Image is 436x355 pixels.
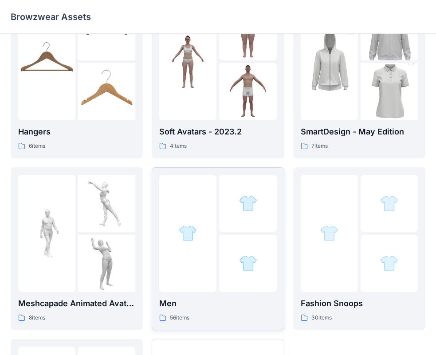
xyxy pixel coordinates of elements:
[11,167,143,330] a: folder 1folder 2folder 3Meshcapade Animated Avatars8items
[320,224,338,242] img: folder 1
[78,235,135,292] img: folder 3
[18,33,75,90] img: folder 1
[301,297,418,310] p: Fashion Snoops
[18,297,135,310] p: Meshcapade Animated Avatars
[239,194,257,213] img: folder 2
[78,175,135,232] img: folder 2
[301,19,358,105] img: folder 1
[293,167,425,330] a: folder 1folder 2folder 3Fashion Snoops30items
[159,126,276,138] p: Soft Avatars - 2023.2
[239,254,257,272] img: folder 3
[179,224,197,242] img: folder 1
[159,33,216,90] img: folder 1
[361,49,418,135] img: folder 3
[380,254,398,272] img: folder 3
[170,142,187,151] p: 4 items
[11,11,91,23] p: Browzwear Assets
[311,142,328,151] p: 7 items
[380,194,398,213] img: folder 2
[18,205,75,262] img: folder 1
[311,313,332,323] p: 30 items
[78,63,135,120] img: folder 3
[170,313,189,323] p: 56 items
[29,142,45,151] p: 6 items
[301,126,418,138] p: SmartDesign - May Edition
[29,313,45,323] p: 8 items
[159,297,276,310] p: Men
[152,167,284,330] a: folder 1folder 2folder 3Men56items
[18,126,135,138] p: Hangers
[219,63,276,120] img: folder 3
